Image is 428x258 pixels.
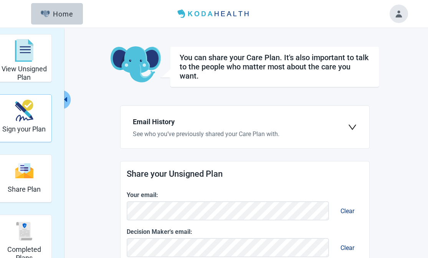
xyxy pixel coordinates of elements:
[8,185,41,194] h2: Share Plan
[62,96,69,103] span: caret-left
[127,112,363,142] div: Email HistorySee who you’ve previously shared your Care Plan with.
[2,125,46,133] h2: Sign your Plan
[31,3,83,25] button: ElephantHome
[15,39,33,62] img: svg%3e
[15,222,33,240] img: svg%3e
[15,100,33,122] img: make_plan_official-CpYJDfBD.svg
[348,123,357,132] span: down
[127,227,363,237] label: Decision Maker's email:
[15,163,33,179] img: svg%3e
[174,8,253,20] img: Koda Health
[41,10,50,17] img: Elephant
[180,53,370,81] div: You can share your Care Plan. It's also important to talk to the people who matter most about the...
[133,130,348,138] label: See who you’ve previously shared your Care Plan with.
[390,5,408,23] button: Toggle account menu
[127,190,363,200] label: Your email:
[332,200,363,222] button: Remove
[334,200,360,222] button: Clear
[61,90,71,109] button: Collapse menu
[133,117,348,127] h3: Email History
[127,168,363,181] h1: Share your Unsigned Plan
[41,10,74,18] div: Home
[111,46,161,83] img: Koda Elephant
